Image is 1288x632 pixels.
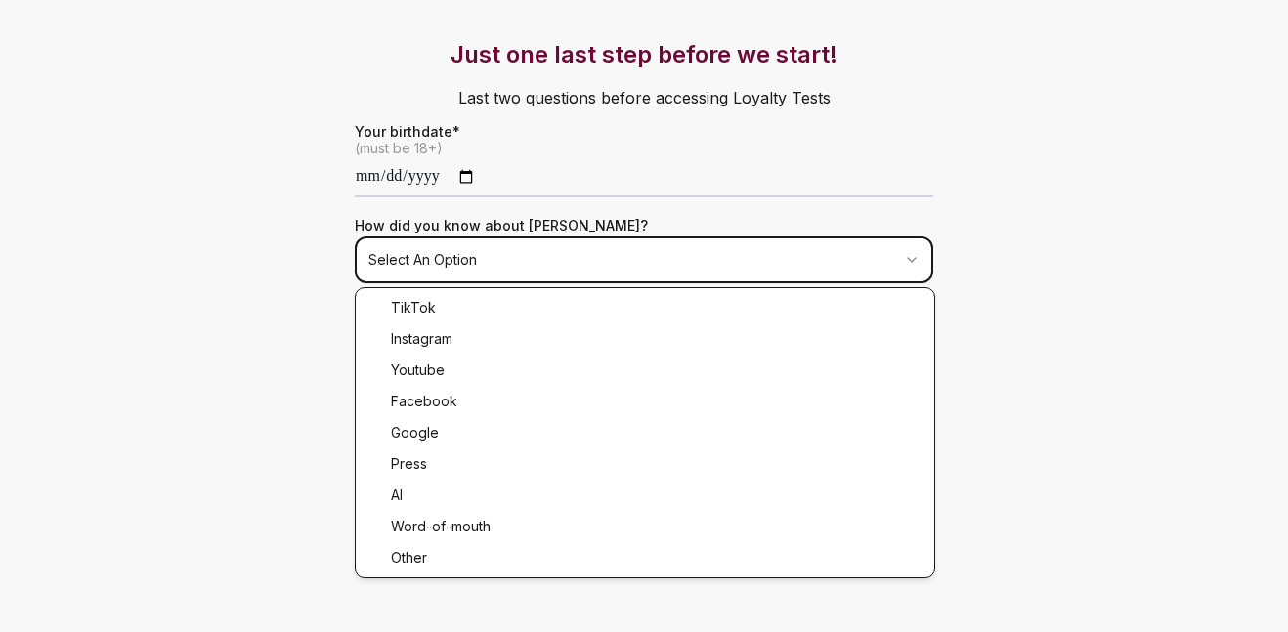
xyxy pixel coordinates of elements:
[391,298,436,317] span: TikTok
[391,360,445,380] span: Youtube
[391,517,491,536] span: Word-of-mouth
[391,392,457,411] span: Facebook
[391,485,403,505] span: AI
[391,423,439,442] span: Google
[391,548,427,568] span: Other
[391,454,427,474] span: Press
[391,329,452,349] span: Instagram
